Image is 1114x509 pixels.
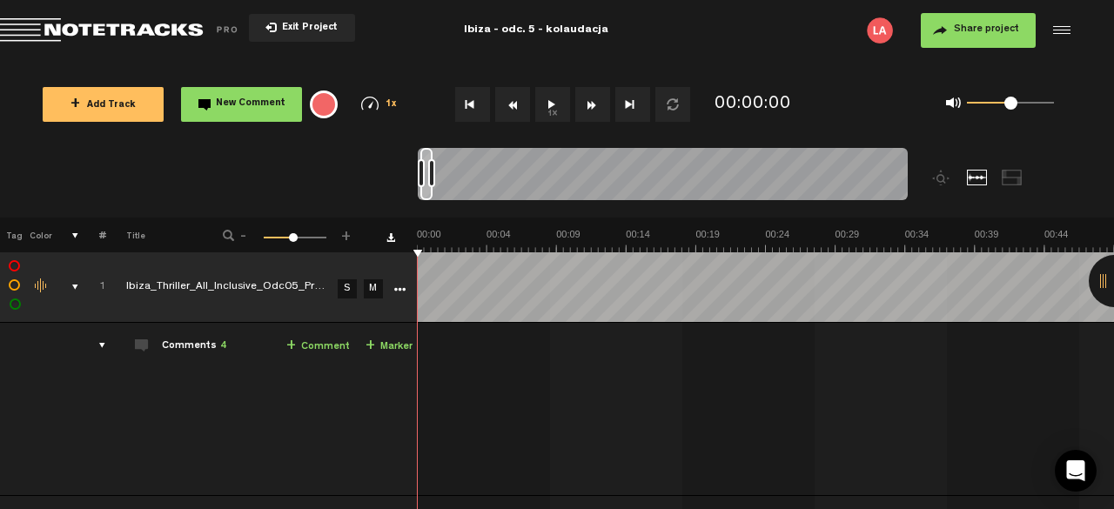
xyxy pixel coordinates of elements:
[126,279,352,297] div: Click to edit the title
[82,337,109,354] div: comments
[237,228,251,238] span: -
[364,279,383,298] a: M
[391,280,407,296] a: More
[181,87,302,122] button: New Comment
[954,24,1019,35] span: Share project
[345,97,413,111] div: 1x
[29,278,55,294] div: Change the color of the waveform
[70,97,80,111] span: +
[366,339,375,353] span: +
[249,14,355,42] button: Exit Project
[615,87,650,122] button: Go to end
[43,87,164,122] button: +Add Track
[575,87,610,122] button: Fast Forward
[162,339,226,354] div: Comments
[216,99,285,109] span: New Comment
[79,218,106,252] th: #
[106,218,199,252] th: Title
[358,9,715,52] div: Ibiza - odc. 5 - kolaudacja
[1055,450,1097,492] div: Open Intercom Messenger
[464,9,608,52] div: Ibiza - odc. 5 - kolaudacja
[106,252,332,323] td: Click to edit the title Ibiza_Thriller_All_Inclusive_Odc05_Prev_v2
[286,339,296,353] span: +
[26,218,52,252] th: Color
[535,87,570,122] button: 1x
[82,279,109,296] div: Click to change the order number
[70,101,136,111] span: Add Track
[220,341,226,352] span: 4
[55,278,82,296] div: comments, stamps & drawings
[52,252,79,323] td: comments, stamps & drawings
[921,13,1036,48] button: Share project
[361,97,379,111] img: speedometer.svg
[310,90,338,118] div: {{ tooltip_message }}
[386,233,395,242] a: Download comments
[26,252,52,323] td: Change the color of the waveform
[339,228,353,238] span: +
[79,252,106,323] td: Click to change the order number 1
[338,279,357,298] a: S
[79,323,106,496] td: comments
[386,100,398,110] span: 1x
[715,92,791,117] div: 00:00:00
[277,23,338,33] span: Exit Project
[655,87,690,122] button: Loop
[867,17,893,44] img: letters
[455,87,490,122] button: Go to beginning
[286,337,350,357] a: Comment
[366,337,413,357] a: Marker
[495,87,530,122] button: Rewind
